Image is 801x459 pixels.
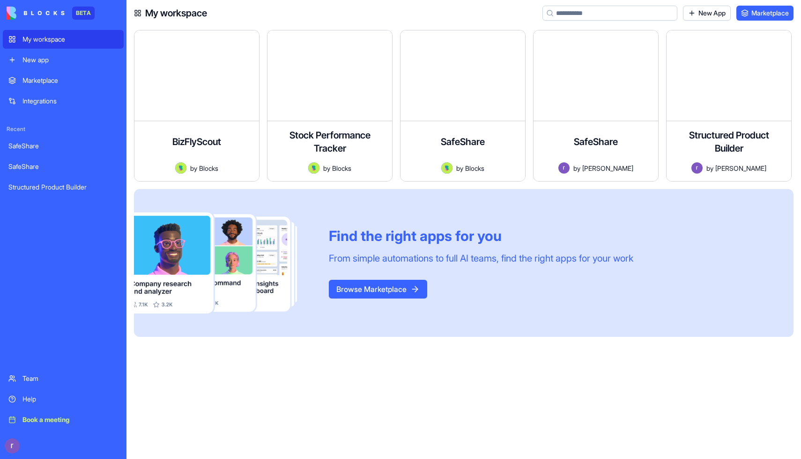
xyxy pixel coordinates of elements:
button: Browse Marketplace [329,280,427,299]
div: Find the right apps for you [329,227,633,244]
a: Book a meeting [3,410,124,429]
a: Marketplace [3,71,124,90]
h4: SafeShare [574,135,618,148]
img: Avatar [175,162,186,174]
div: Integrations [22,96,118,106]
span: Recent [3,125,124,133]
span: by [573,163,580,173]
a: My workspace [3,30,124,49]
span: [PERSON_NAME] [582,163,633,173]
a: New App [683,6,731,21]
div: Book a meeting [22,415,118,424]
h4: My workspace [145,7,207,20]
a: SafeShareAvatarby[PERSON_NAME] [533,30,659,182]
div: Team [22,374,118,383]
h4: Stock Performance Tracker [275,129,385,155]
a: Structured Product BuilderAvatarby[PERSON_NAME] [666,30,792,182]
div: Help [22,394,118,404]
a: Help [3,390,124,408]
img: Avatar [691,162,703,174]
span: Blocks [465,163,484,173]
a: SafeShare [3,137,124,155]
a: Stock Performance TrackerAvatarbyBlocks [267,30,393,182]
div: SafeShare [8,141,118,151]
img: Avatar [558,162,570,174]
img: logo [7,7,65,20]
div: BETA [72,7,95,20]
a: Browse Marketplace [329,284,427,294]
a: BizFlyScoutAvatarbyBlocks [134,30,260,182]
a: SafeShareAvatarbyBlocks [400,30,526,182]
img: Avatar [441,162,452,174]
img: ACg8ocK9p4COroYERF96wq_Nqbucimpd5rvzMLLyBNHYTn_bI3RzLw=s96-c [5,438,20,453]
a: New app [3,51,124,69]
a: BETA [7,7,95,20]
h4: SafeShare [441,135,485,148]
span: by [323,163,330,173]
span: Blocks [332,163,351,173]
span: [PERSON_NAME] [715,163,766,173]
div: From simple automations to full AI teams, find the right apps for your work [329,252,633,265]
a: Marketplace [736,6,794,21]
div: Structured Product Builder [8,182,118,192]
a: Structured Product Builder [3,178,124,197]
a: Integrations [3,92,124,110]
div: My workspace [22,35,118,44]
div: SafeShare [8,162,118,171]
span: by [706,163,713,173]
div: Marketplace [22,76,118,85]
span: by [456,163,463,173]
span: by [190,163,197,173]
div: New app [22,55,118,65]
img: Avatar [308,162,319,174]
a: Team [3,369,124,388]
span: Blocks [199,163,218,173]
h4: BizFlyScout [172,135,221,148]
h4: Structured Product Builder [674,129,784,155]
a: SafeShare [3,157,124,176]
